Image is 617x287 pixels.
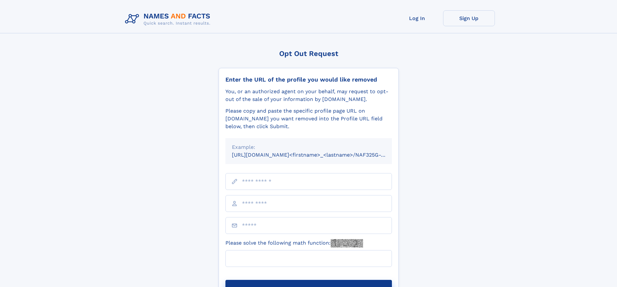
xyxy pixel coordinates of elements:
[219,50,399,58] div: Opt Out Request
[232,143,385,151] div: Example:
[443,10,495,26] a: Sign Up
[232,152,404,158] small: [URL][DOMAIN_NAME]<firstname>_<lastname>/NAF325G-xxxxxxxx
[391,10,443,26] a: Log In
[225,107,392,130] div: Please copy and paste the specific profile page URL on [DOMAIN_NAME] you want removed into the Pr...
[122,10,216,28] img: Logo Names and Facts
[225,239,363,248] label: Please solve the following math function:
[225,76,392,83] div: Enter the URL of the profile you would like removed
[225,88,392,103] div: You, or an authorized agent on your behalf, may request to opt-out of the sale of your informatio...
